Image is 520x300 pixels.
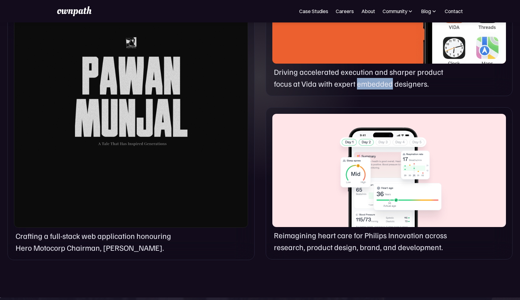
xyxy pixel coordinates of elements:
div: Blog [421,7,437,15]
p: Crafting a full-stack web application honouring Hero Motocorp Chairman, [PERSON_NAME]. [16,230,183,254]
div: Community [383,7,407,15]
a: About [361,7,375,15]
div: Blog [421,7,431,15]
p: Reimagining heart care for Philips Innovation across research, product design, brand, and develop... [274,230,455,253]
a: Contact [445,7,463,15]
a: Case Studies [299,7,328,15]
div: Community [383,7,414,15]
a: Careers [336,7,354,15]
p: Driving accelerated execution and sharper product focus at Vida with expert embedded designers. [274,66,455,90]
